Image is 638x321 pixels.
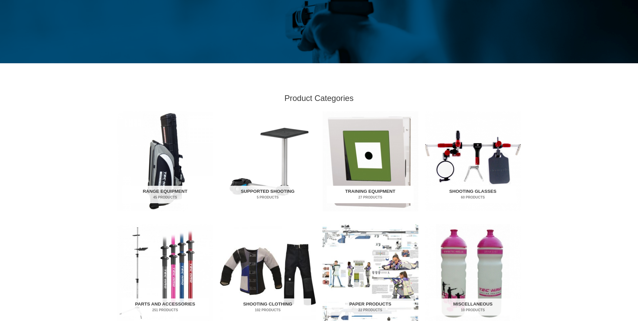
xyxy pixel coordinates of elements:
[327,298,414,316] h2: Paper Products
[122,308,209,313] mark: 251 Products
[220,111,316,211] img: Supported Shooting
[425,111,521,211] a: Visit product category Shooting Glasses
[429,186,516,203] h2: Shooting Glasses
[220,111,316,211] a: Visit product category Supported Shooting
[122,186,209,203] h2: Range Equipment
[429,195,516,200] mark: 60 Products
[323,111,418,211] a: Visit product category Training Equipment
[429,308,516,313] mark: 10 Products
[327,186,414,203] h2: Training Equipment
[122,195,209,200] mark: 45 Products
[224,186,311,203] h2: Supported Shooting
[224,195,311,200] mark: 5 Products
[224,308,311,313] mark: 102 Products
[425,111,521,211] img: Shooting Glasses
[117,93,521,103] h2: Product Categories
[327,195,414,200] mark: 27 Products
[327,308,414,313] mark: 22 Products
[122,298,209,316] h2: Parts and Accessories
[429,298,516,316] h2: Miscellaneous
[224,298,311,316] h2: Shooting Clothing
[117,111,213,211] a: Visit product category Range Equipment
[323,111,418,211] img: Training Equipment
[117,111,213,211] img: Range Equipment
